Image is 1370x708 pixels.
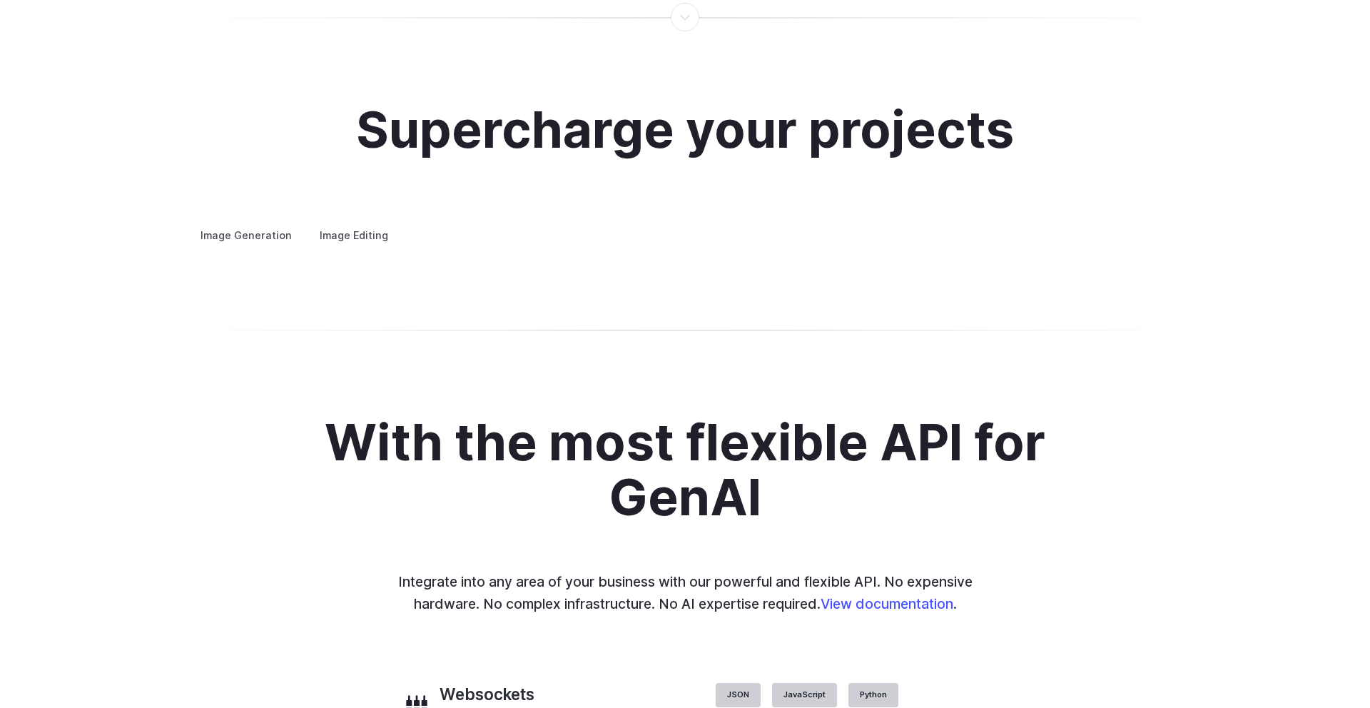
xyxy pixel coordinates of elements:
label: Image Generation [188,223,304,248]
label: JSON [716,683,761,707]
a: View documentation [821,595,953,612]
h2: With the most flexible API for GenAI [288,415,1082,525]
label: JavaScript [772,683,837,707]
label: Image Editing [308,223,400,248]
p: Integrate into any area of your business with our powerful and flexible API. No expensive hardwar... [388,571,982,615]
h2: Supercharge your projects [356,103,1014,158]
label: Python [848,683,898,707]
